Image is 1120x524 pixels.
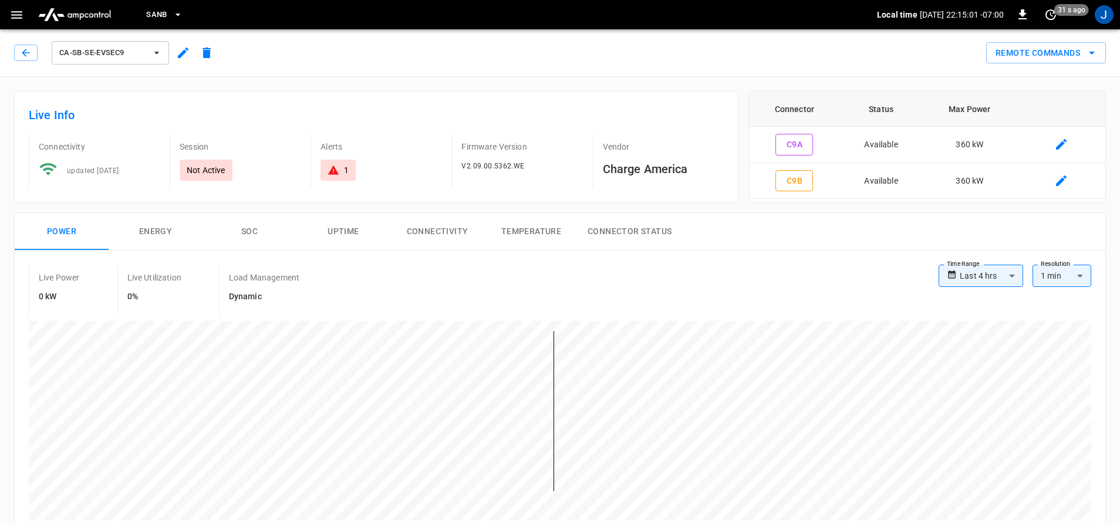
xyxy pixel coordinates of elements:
[15,213,109,251] button: Power
[109,213,203,251] button: Energy
[484,213,578,251] button: Temperature
[203,213,296,251] button: SOC
[986,42,1106,64] button: Remote Commands
[578,213,681,251] button: Connector Status
[187,164,225,176] p: Not Active
[229,272,299,283] p: Load Management
[296,213,390,251] button: Uptime
[1054,4,1089,16] span: 31 s ago
[775,134,813,155] button: C9A
[1033,265,1091,287] div: 1 min
[180,141,301,153] p: Session
[775,170,813,192] button: C9B
[840,163,922,200] td: Available
[344,164,349,176] div: 1
[39,272,80,283] p: Live Power
[603,141,724,153] p: Vendor
[29,106,724,124] h6: Live Info
[986,42,1106,64] div: remote commands options
[1041,5,1060,24] button: set refresh interval
[922,92,1017,127] th: Max Power
[461,141,583,153] p: Firmware Version
[749,92,1105,199] table: connector table
[59,46,146,60] span: ca-sb-se-evseC9
[840,92,922,127] th: Status
[922,163,1017,200] td: 360 kW
[141,4,187,26] button: SanB
[922,127,1017,163] td: 360 kW
[603,160,724,178] h6: Charge America
[947,259,980,269] label: Time Range
[127,290,181,303] h6: 0%
[840,127,922,163] td: Available
[877,9,917,21] p: Local time
[229,290,299,303] h6: Dynamic
[920,9,1004,21] p: [DATE] 22:15:01 -07:00
[146,8,167,22] span: SanB
[390,213,484,251] button: Connectivity
[127,272,181,283] p: Live Utilization
[960,265,1023,287] div: Last 4 hrs
[39,141,160,153] p: Connectivity
[1095,5,1114,24] div: profile-icon
[1041,259,1070,269] label: Resolution
[33,4,116,26] img: ampcontrol.io logo
[749,92,840,127] th: Connector
[461,162,524,170] span: V2.09.00.5362.WE
[39,290,80,303] h6: 0 kW
[52,41,169,65] button: ca-sb-se-evseC9
[321,141,442,153] p: Alerts
[67,167,119,175] span: updated [DATE]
